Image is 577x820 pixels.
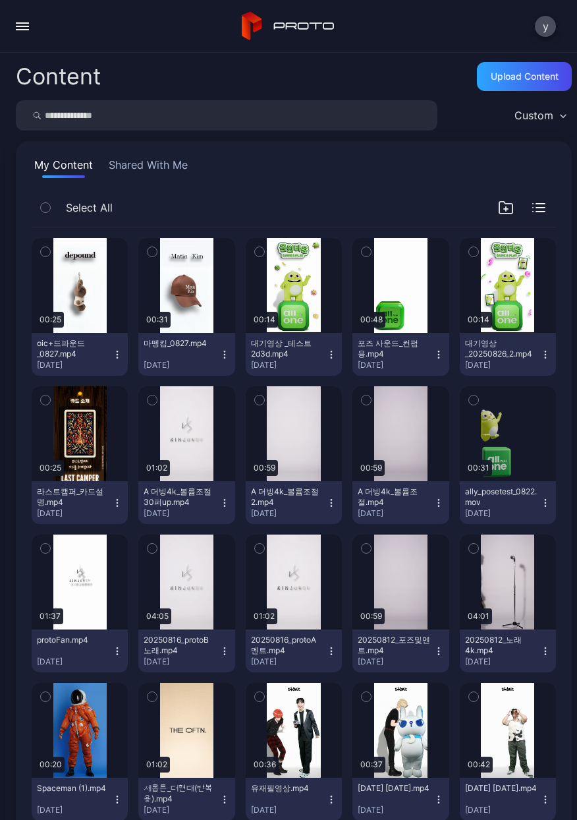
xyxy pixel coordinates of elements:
button: ally_posetest_0822.mov[DATE] [460,481,556,524]
button: 20250812_노래4k.mp4[DATE] [460,630,556,672]
button: 20250816_protoB노래.mp4[DATE] [138,630,234,672]
button: 포즈 사운드_컨펌용.mp4[DATE] [352,333,449,376]
div: [DATE] [37,657,112,667]
div: 20250816_protoB노래.mp4 [144,635,216,656]
div: 마뗑킴_0827.mp4 [144,338,216,349]
button: A 더빙4k_볼륨조절.mp4[DATE] [352,481,449,524]
div: [DATE] [37,360,112,370]
div: 포즈 사운드_컨펌용.mp4 [358,338,430,359]
div: [DATE] [358,657,433,667]
div: [DATE] [144,360,219,370]
button: Shared With Me [106,157,190,178]
div: 20250816_protoA멘트.mp4 [251,635,323,656]
div: [DATE] [144,508,219,519]
div: [DATE] [251,360,326,370]
div: [DATE] [465,805,540,815]
div: 20250812_노래4k.mp4 [465,635,537,656]
button: 20250816_protoA멘트.mp4[DATE] [246,630,342,672]
div: [DATE] [251,657,326,667]
div: [DATE] [37,805,112,815]
div: Spaceman (1).mp4 [37,783,109,794]
button: y [535,16,556,37]
div: [DATE] [251,805,326,815]
div: 세롭튼_더현대(반복용).mp4 [144,783,216,804]
button: Custom [508,100,572,131]
div: [DATE] [358,805,433,815]
button: A 더빙4k_볼륨조절30퍼up.mp4[DATE] [138,481,234,524]
span: Select All [66,200,113,216]
div: Custom [514,109,553,122]
div: Upload Content [491,71,559,82]
button: 대기영상 _20250826_2.mp4[DATE] [460,333,556,376]
button: My Content [32,157,96,178]
div: [DATE] [465,508,540,519]
button: 대기영상 _테스트2d3d.mp4[DATE] [246,333,342,376]
div: [DATE] [37,508,112,519]
div: [DATE] [465,657,540,667]
div: ally_posetest_0822.mov [465,486,537,508]
div: 대기영상 _테스트2d3d.mp4 [251,338,323,359]
div: protoFan.mp4 [37,635,109,645]
div: [DATE] [251,508,326,519]
button: 라스트캠퍼_카드설명.mp4[DATE] [32,481,128,524]
button: 20250812_포즈및멘트.mp4[DATE] [352,630,449,672]
button: Upload Content [477,62,572,91]
div: oic+드파운드_0827.mp4 [37,338,109,359]
div: A 더빙4k_볼륨조절2.mp4 [251,486,323,508]
div: 2025-07-26 17-08-24.mp4 [465,783,537,794]
button: 마뗑킴_0827.mp4[DATE] [138,333,234,376]
div: Content [16,65,101,88]
button: oic+드파운드_0827.mp4[DATE] [32,333,128,376]
div: [DATE] [358,360,433,370]
button: protoFan.mp4[DATE] [32,630,128,672]
div: 2025-07-27 11-27-32.mp4 [358,783,430,794]
div: 20250812_포즈및멘트.mp4 [358,635,430,656]
div: 유재필영상.mp4 [251,783,323,794]
button: A 더빙4k_볼륨조절2.mp4[DATE] [246,481,342,524]
div: A 더빙4k_볼륨조절30퍼up.mp4 [144,486,216,508]
div: [DATE] [465,360,540,370]
div: [DATE] [358,508,433,519]
div: A 더빙4k_볼륨조절.mp4 [358,486,430,508]
div: 대기영상 _20250826_2.mp4 [465,338,537,359]
div: [DATE] [144,657,219,667]
div: 라스트캠퍼_카드설명.mp4 [37,486,109,508]
div: [DATE] [144,805,219,815]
